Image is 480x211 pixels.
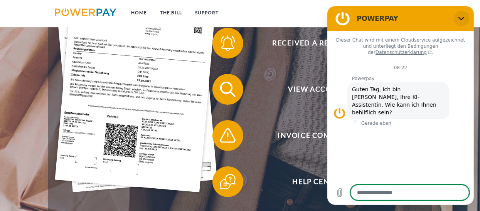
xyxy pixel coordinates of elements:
[218,172,237,191] img: qb_help.svg
[288,85,348,93] font: View account
[272,39,364,47] font: Received a reminder?
[212,120,413,151] button: Invoice complaint
[212,28,413,59] button: Received a reminder?
[160,10,182,15] font: THE BILL
[218,80,237,99] img: qb_search.svg
[212,74,413,105] button: View account
[327,6,474,205] iframe: Messaging window
[153,6,189,20] a: THE BILL
[125,6,153,20] a: Home
[333,6,410,20] a: terms and conditions
[55,8,117,16] img: logo-powerpay.svg
[278,131,359,139] font: Invoice complaint
[218,126,237,145] img: qb_warning.svg
[292,177,344,186] font: Help Center
[189,6,225,20] a: SUPPORT
[212,166,413,197] button: Help Center
[131,10,147,15] font: Home
[218,33,237,53] img: qb_bell.svg
[195,10,219,15] font: SUPPORT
